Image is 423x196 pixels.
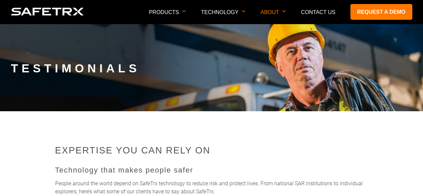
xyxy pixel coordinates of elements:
[242,10,245,12] img: Arrow down icon
[350,4,412,20] a: Request a demo
[55,144,368,157] h2: Expertise you can rely on
[11,62,412,75] h1: Testimonials
[260,9,286,24] p: About
[301,9,335,15] a: Contact Us
[11,8,84,15] img: Logo SafeTrx
[201,9,245,24] p: Technology
[55,166,368,175] p: Technology that makes people safer
[282,10,286,12] img: Arrow down icon
[149,9,186,24] p: Products
[55,180,368,196] p: People around the world depend on SafeTrx technology to reduce risk and protect lives. From natio...
[182,10,186,12] img: Arrow down icon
